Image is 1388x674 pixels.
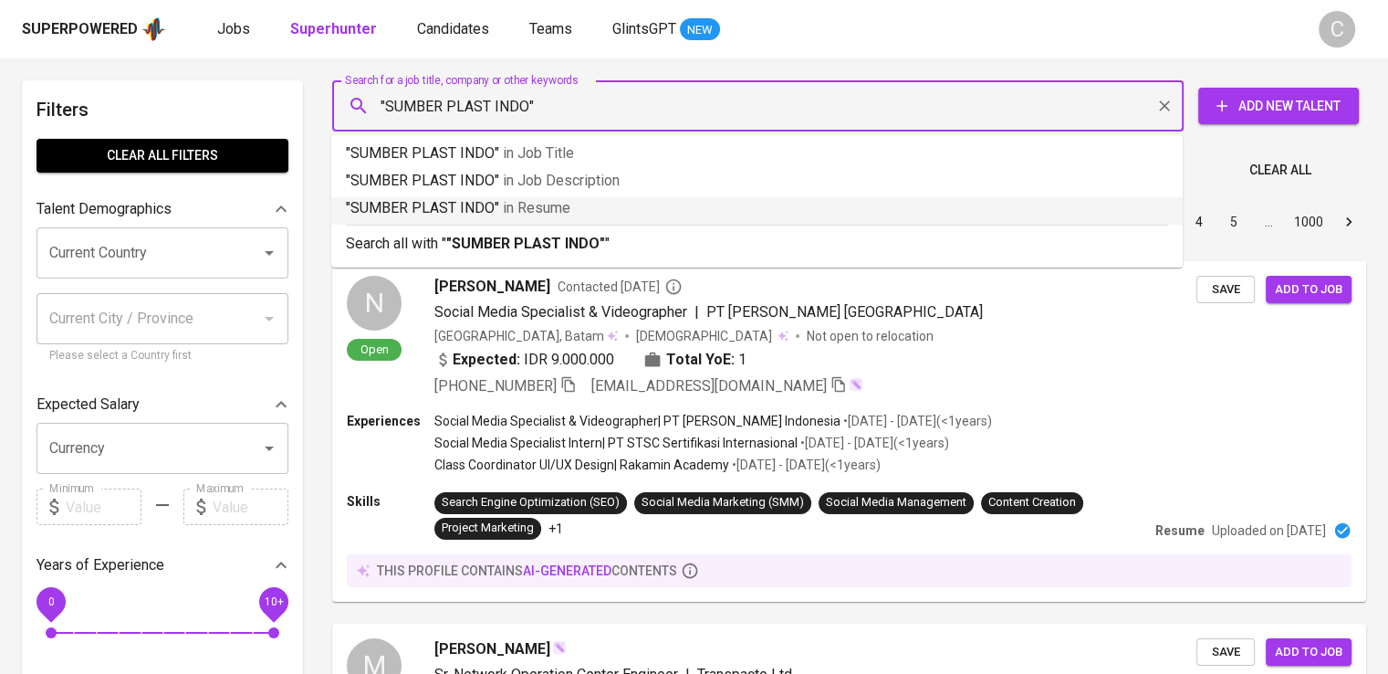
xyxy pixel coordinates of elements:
[503,144,574,162] span: in Job Title
[66,489,141,525] input: Value
[1043,207,1366,237] nav: pagination navigation
[807,327,934,345] p: Not open to relocation
[1213,95,1344,118] span: Add New Talent
[1266,638,1351,667] button: Add to job
[503,199,570,216] span: in Resume
[612,20,676,37] span: GlintsGPT
[256,240,282,266] button: Open
[434,412,840,430] p: Social Media Specialist & Videographer | PT [PERSON_NAME] Indonesia
[1334,207,1363,237] button: Go to next page
[552,640,567,655] img: magic_wand.svg
[47,595,54,608] span: 0
[523,563,611,578] span: AI-generated
[37,139,288,173] button: Clear All filters
[217,20,250,37] span: Jobs
[666,349,735,371] b: Total YoE:
[706,303,983,321] span: PT [PERSON_NAME] [GEOGRAPHIC_DATA]
[417,20,489,37] span: Candidates
[434,303,687,321] span: Social Media Specialist & Videographer
[37,386,288,423] div: Expected Salary
[1249,159,1311,182] span: Clear All
[37,191,288,227] div: Talent Demographics
[22,16,166,43] a: Superpoweredapp logo
[417,18,493,41] a: Candidates
[1155,521,1205,540] p: Resume
[680,21,720,39] span: NEW
[434,456,729,474] p: Class Coordinator UI/UX Design | Rakamin Academy
[558,278,683,296] span: Contacted [DATE]
[442,520,534,537] div: Project Marketing
[1184,207,1214,237] button: Go to page 4
[290,20,377,37] b: Superhunter
[434,276,550,298] span: [PERSON_NAME]
[434,377,557,395] span: [PHONE_NUMBER]
[37,554,164,576] p: Years of Experience
[636,327,775,345] span: [DEMOGRAPHIC_DATA]
[332,261,1366,602] a: NOpen[PERSON_NAME]Contacted [DATE]Social Media Specialist & Videographer|PT [PERSON_NAME] [GEOGRA...
[591,377,827,395] span: [EMAIL_ADDRESS][DOMAIN_NAME]
[849,377,863,392] img: magic_wand.svg
[1266,276,1351,304] button: Add to job
[694,301,699,323] span: |
[1212,521,1326,540] p: Uploaded on [DATE]
[1275,642,1342,663] span: Add to job
[642,494,804,511] div: Social Media Marketing (SMM)
[1196,638,1255,667] button: Save
[37,394,140,416] p: Expected Salary
[141,16,166,43] img: app logo
[347,276,402,331] div: N
[264,595,283,608] span: 10+
[353,342,396,357] span: Open
[434,327,618,345] div: [GEOGRAPHIC_DATA], Batam
[1319,11,1355,47] div: C
[840,412,992,430] p: • [DATE] - [DATE] ( <1 years )
[37,95,288,124] h6: Filters
[51,144,274,167] span: Clear All filters
[442,494,620,511] div: Search Engine Optimization (SEO)
[1205,279,1246,300] span: Save
[377,562,677,580] p: this profile contains contents
[988,494,1076,511] div: Content Creation
[22,19,138,40] div: Superpowered
[1198,88,1359,124] button: Add New Talent
[1242,153,1319,187] button: Clear All
[738,349,746,371] span: 1
[826,494,966,511] div: Social Media Management
[1254,213,1283,231] div: …
[1275,279,1342,300] span: Add to job
[612,18,720,41] a: GlintsGPT NEW
[290,18,381,41] a: Superhunter
[1152,93,1177,119] button: Clear
[529,18,576,41] a: Teams
[453,349,520,371] b: Expected:
[446,235,605,252] b: "SUMBER PLAST INDO"
[346,170,1168,192] p: "SUMBER PLAST INDO"
[346,142,1168,164] p: "SUMBER PLAST INDO"
[503,172,620,189] span: in Job Description
[1289,207,1329,237] button: Go to page 1000
[1219,207,1248,237] button: Go to page 5
[347,492,434,511] p: Skills
[548,520,563,538] p: +1
[434,349,614,371] div: IDR 9.000.000
[434,434,798,452] p: Social Media Specialist Intern | PT STSC Sertifikasi Internasional
[49,347,276,365] p: Please select a Country first
[798,434,949,452] p: • [DATE] - [DATE] ( <1 years )
[434,638,550,660] span: [PERSON_NAME]
[347,412,434,430] p: Experiences
[346,233,1168,255] p: Search all with " "
[213,489,288,525] input: Value
[1205,642,1246,663] span: Save
[529,20,572,37] span: Teams
[256,436,282,461] button: Open
[346,197,1168,219] p: "SUMBER PLAST INDO"
[217,18,254,41] a: Jobs
[664,278,683,296] svg: By Batam recruiter
[37,547,288,584] div: Years of Experience
[37,198,172,220] p: Talent Demographics
[1196,276,1255,304] button: Save
[729,456,881,474] p: • [DATE] - [DATE] ( <1 years )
